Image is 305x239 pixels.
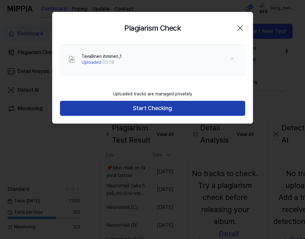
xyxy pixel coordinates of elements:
[60,101,245,116] button: Start Checking
[109,87,196,101] div: Uploaded tracks are managed privately
[82,59,122,66] div: · 03:08
[82,53,122,60] div: Tavallinen ihminen_1
[68,56,75,63] img: File Select
[82,60,101,65] span: Uploaded
[124,22,180,34] h2: Plagiarism Check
